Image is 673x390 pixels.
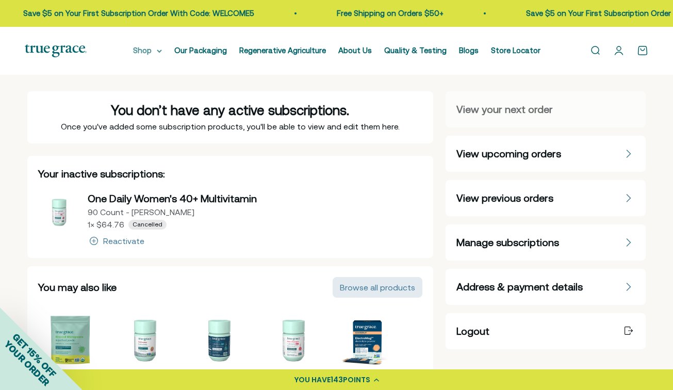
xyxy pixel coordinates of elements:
summary: Shop [133,44,162,57]
a: Regenerative Agriculture [239,46,326,55]
a: View your next order [446,91,646,127]
span: YOUR ORDER [2,338,52,388]
a: Our Packaging [174,46,227,55]
span: One Daily Women's 40+ Multivitamin [88,192,257,204]
span: 143 [331,375,343,385]
a: Logout [446,313,646,349]
span: YOU HAVE [294,375,331,385]
span: POINTS [343,375,370,385]
a: Blogs [459,46,479,55]
a: Store Locator [491,46,540,55]
a: About Us [338,46,372,55]
span: View previous orders [456,191,553,205]
span: Once you've added some subscription products, you'll be able to view and edit them here. [61,122,400,131]
a: Quality & Testing [384,46,447,55]
span: Cancelled [133,221,162,229]
div: Browse all products [340,283,415,291]
span: GET 15% OFF [10,331,58,379]
span: 1 × [88,220,94,229]
span: 90 Count - [PERSON_NAME] [88,207,194,217]
p: Save $5 on Your First Subscription Order With Code: WELCOME5 [22,7,253,20]
img: One Daily Women's 40+ Multivitamin [38,191,79,233]
span: View your next order [456,102,553,117]
a: View upcoming orders [446,136,646,172]
span: Logout [456,324,489,338]
span: Address & payment details [456,280,583,294]
span: You may also like [38,281,117,293]
span: Your inactive subscriptions: [38,168,165,180]
span: $64.76 [96,220,124,229]
a: Manage subscriptions [446,224,646,261]
a: Address & payment details [446,269,646,305]
button: Browse all products [333,277,422,298]
span: View upcoming orders [456,147,561,161]
span: Manage subscriptions [456,235,559,250]
span: You don’t have any active subscriptions. [111,103,349,118]
div: Reactivate [103,237,144,245]
a: View previous orders [446,180,646,216]
span: Reactivate [88,235,144,247]
a: Free Shipping on Orders $50+ [335,9,442,18]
